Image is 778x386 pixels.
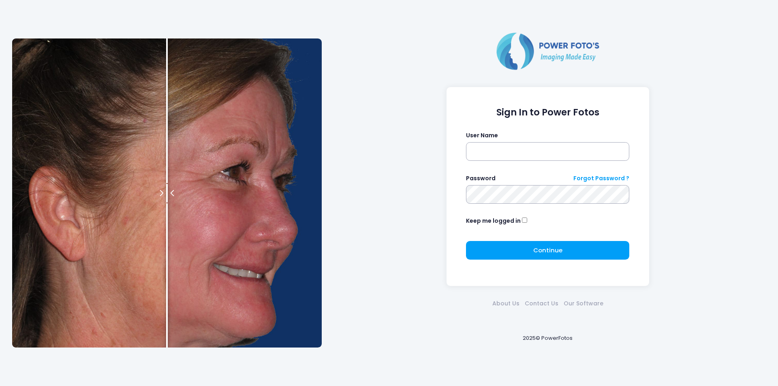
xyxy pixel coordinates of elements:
[522,299,561,308] a: Contact Us
[573,174,629,183] a: Forgot Password ?
[466,241,629,260] button: Continue
[466,107,629,118] h1: Sign In to Power Fotos
[489,299,522,308] a: About Us
[533,246,562,254] span: Continue
[466,217,521,225] label: Keep me logged in
[329,321,766,355] div: 2025© PowerFotos
[466,131,498,140] label: User Name
[493,31,603,71] img: Logo
[466,174,496,183] label: Password
[561,299,606,308] a: Our Software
